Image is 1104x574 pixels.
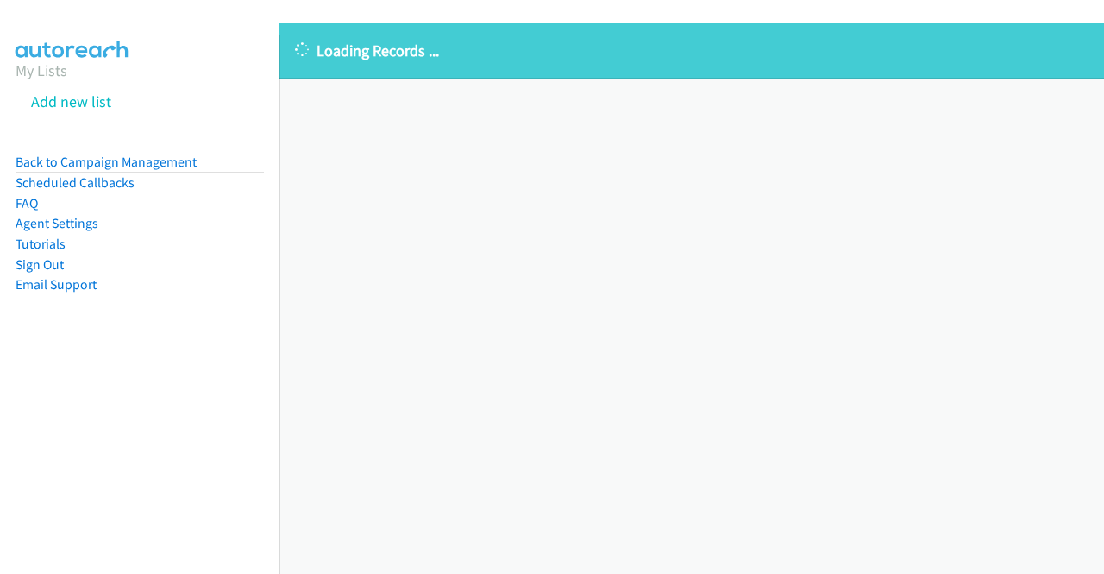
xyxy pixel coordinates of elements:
a: Scheduled Callbacks [16,174,135,191]
a: Email Support [16,276,97,293]
a: FAQ [16,195,38,211]
a: Tutorials [16,236,66,252]
a: My Lists [16,60,67,80]
a: Agent Settings [16,215,98,231]
a: Sign Out [16,256,64,273]
a: Back to Campaign Management [16,154,197,170]
p: Loading Records ... [295,39,1088,62]
a: Add new list [31,91,111,111]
